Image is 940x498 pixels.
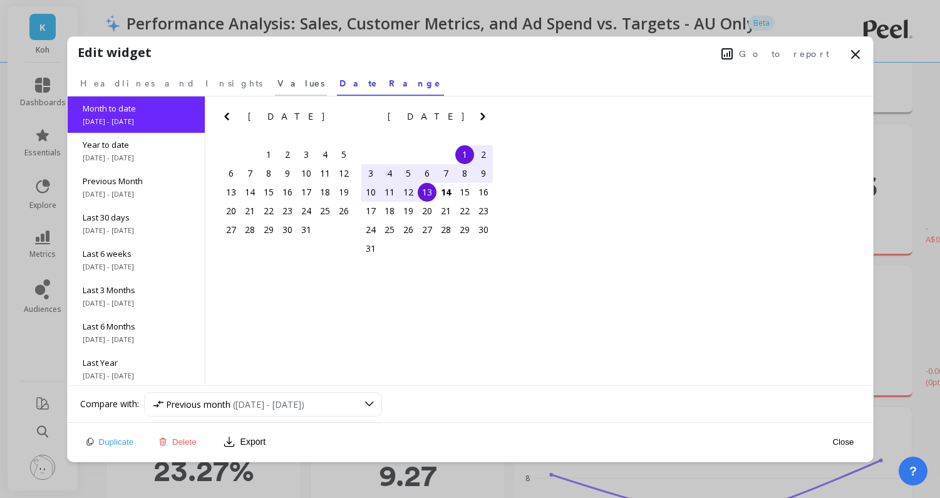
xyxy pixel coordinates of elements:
button: Previous Month [358,109,378,129]
button: Go to report [718,46,833,62]
div: Choose Friday, July 18th, 2025 [316,183,334,202]
div: Choose Sunday, August 10th, 2025 [361,183,380,202]
div: Choose Friday, August 8th, 2025 [455,164,474,183]
span: ? [909,462,917,480]
span: ([DATE] - [DATE]) [233,398,304,410]
div: Choose Thursday, August 7th, 2025 [436,164,455,183]
span: Go to report [739,48,829,60]
button: ? [899,457,927,485]
div: Choose Monday, July 28th, 2025 [240,220,259,239]
div: Choose Saturday, July 26th, 2025 [334,202,353,220]
div: Choose Friday, August 1st, 2025 [455,145,474,164]
h1: Edit widget [78,43,152,62]
div: Choose Thursday, August 14th, 2025 [436,183,455,202]
button: Duplicate [83,437,138,447]
span: [DATE] [388,112,466,122]
span: Last 6 Months [83,321,190,332]
div: Choose Wednesday, July 30th, 2025 [278,220,297,239]
span: Previous Month [83,175,190,187]
span: [DATE] [248,112,326,122]
span: Month to date [83,103,190,114]
div: Choose Wednesday, July 9th, 2025 [278,164,297,183]
div: Choose Sunday, August 17th, 2025 [361,202,380,220]
div: Choose Friday, July 11th, 2025 [316,164,334,183]
div: Choose Friday, August 15th, 2025 [455,183,474,202]
span: Duplicate [99,437,134,447]
div: month 2025-07 [222,145,353,239]
div: Choose Monday, August 4th, 2025 [380,164,399,183]
nav: Tabs [78,67,863,96]
div: Choose Monday, July 7th, 2025 [240,164,259,183]
div: Choose Wednesday, August 20th, 2025 [418,202,436,220]
span: [DATE] - [DATE] [83,189,190,199]
span: Date Range [339,77,442,90]
div: Choose Friday, July 25th, 2025 [316,202,334,220]
div: Choose Monday, July 21st, 2025 [240,202,259,220]
span: [DATE] - [DATE] [83,298,190,308]
div: Choose Saturday, July 19th, 2025 [334,183,353,202]
div: month 2025-08 [361,145,493,258]
span: Previous month [166,398,230,410]
button: Close [829,437,857,447]
div: Choose Monday, July 14th, 2025 [240,183,259,202]
div: Choose Sunday, August 24th, 2025 [361,220,380,239]
img: svg+xml;base64,PHN2ZyB3aWR0aD0iMTYiIGhlaWdodD0iMTIiIHZpZXdCb3g9IjAgMCAxNiAxMiIgZmlsbD0ibm9uZSIgeG... [153,400,163,408]
img: duplicate icon [86,438,94,445]
div: Choose Thursday, July 17th, 2025 [297,183,316,202]
span: Year to date [83,139,190,150]
div: Choose Tuesday, July 29th, 2025 [259,220,278,239]
div: Choose Friday, August 29th, 2025 [455,220,474,239]
button: Next Month [475,109,495,129]
div: Choose Thursday, August 21st, 2025 [436,202,455,220]
div: Choose Saturday, July 12th, 2025 [334,164,353,183]
div: Choose Sunday, August 3rd, 2025 [361,164,380,183]
div: Choose Monday, August 11th, 2025 [380,183,399,202]
div: Choose Monday, August 18th, 2025 [380,202,399,220]
span: Headlines and Insights [80,77,262,90]
div: Choose Thursday, August 28th, 2025 [436,220,455,239]
span: [DATE] - [DATE] [83,153,190,163]
span: [DATE] - [DATE] [83,226,190,236]
div: Choose Thursday, July 10th, 2025 [297,164,316,183]
div: Choose Saturday, August 9th, 2025 [474,164,493,183]
div: Choose Tuesday, August 5th, 2025 [399,164,418,183]
div: Choose Tuesday, July 22nd, 2025 [259,202,278,220]
span: Last 30 days [83,212,190,223]
div: Choose Saturday, July 5th, 2025 [334,145,353,164]
span: Last 6 weeks [83,248,190,259]
div: Choose Wednesday, August 13th, 2025 [418,183,436,202]
button: Export [218,432,271,452]
div: Choose Thursday, July 3rd, 2025 [297,145,316,164]
button: Delete [155,437,200,447]
div: Choose Thursday, July 24th, 2025 [297,202,316,220]
div: Choose Monday, August 25th, 2025 [380,220,399,239]
div: Choose Tuesday, August 26th, 2025 [399,220,418,239]
span: Last 3 Months [83,284,190,296]
span: Last Year [83,357,190,368]
div: Choose Wednesday, July 16th, 2025 [278,183,297,202]
div: Choose Friday, August 22nd, 2025 [455,202,474,220]
div: Choose Friday, July 4th, 2025 [316,145,334,164]
label: Compare with: [80,398,139,410]
div: Choose Wednesday, August 6th, 2025 [418,164,436,183]
div: Choose Tuesday, July 1st, 2025 [259,145,278,164]
div: Choose Wednesday, July 23rd, 2025 [278,202,297,220]
div: Choose Saturday, August 23rd, 2025 [474,202,493,220]
div: Choose Saturday, August 30th, 2025 [474,220,493,239]
div: Choose Sunday, July 27th, 2025 [222,220,240,239]
div: Choose Sunday, August 31st, 2025 [361,239,380,258]
div: Choose Wednesday, August 27th, 2025 [418,220,436,239]
div: Choose Tuesday, July 15th, 2025 [259,183,278,202]
div: Choose Sunday, July 13th, 2025 [222,183,240,202]
span: [DATE] - [DATE] [83,117,190,127]
span: Values [277,77,324,90]
span: [DATE] - [DATE] [83,262,190,272]
button: Next Month [336,109,356,129]
div: Choose Saturday, August 2nd, 2025 [474,145,493,164]
div: Choose Saturday, August 16th, 2025 [474,183,493,202]
button: Previous Month [219,109,239,129]
span: [DATE] - [DATE] [83,371,190,381]
div: Choose Wednesday, July 2nd, 2025 [278,145,297,164]
span: [DATE] - [DATE] [83,335,190,345]
div: Choose Tuesday, August 12th, 2025 [399,183,418,202]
